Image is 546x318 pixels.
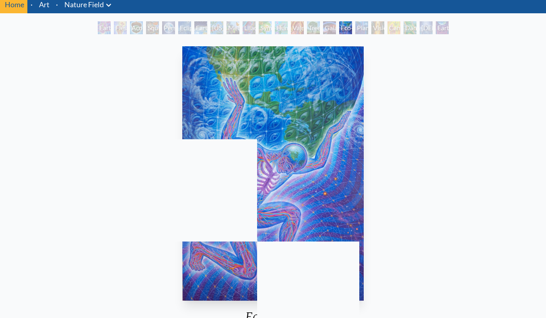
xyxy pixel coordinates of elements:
[130,21,143,34] div: Acorn Dream
[387,21,400,34] div: Cannabis Mudra
[339,21,352,34] div: Eco-Atlas
[194,21,207,34] div: Earth Energies
[436,21,449,34] div: Earthmind
[371,21,384,34] div: Vision Tree
[323,21,336,34] div: Gaia
[259,21,272,34] div: Symbiosis: Gall Wasp & Oak Tree
[275,21,288,34] div: Humming Bird
[291,21,304,34] div: Vajra Horse
[114,21,127,34] div: Flesh of the Gods
[182,46,364,301] img: Eco-Atlas-2017-Alex-Grey-watermarked.jpg
[420,21,433,34] div: [DEMOGRAPHIC_DATA] in the Ocean of Awareness
[355,21,368,34] div: Planetary Prayers
[307,21,320,34] div: Tree & Person
[162,21,175,34] div: Person Planet
[243,21,255,34] div: Lilacs
[178,21,191,34] div: Eclipse
[146,21,159,34] div: Squirrel
[404,21,416,34] div: Dance of Cannabia
[98,21,111,34] div: Earth Witness
[227,21,239,34] div: Metamorphosis
[210,21,223,34] div: [US_STATE] Song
